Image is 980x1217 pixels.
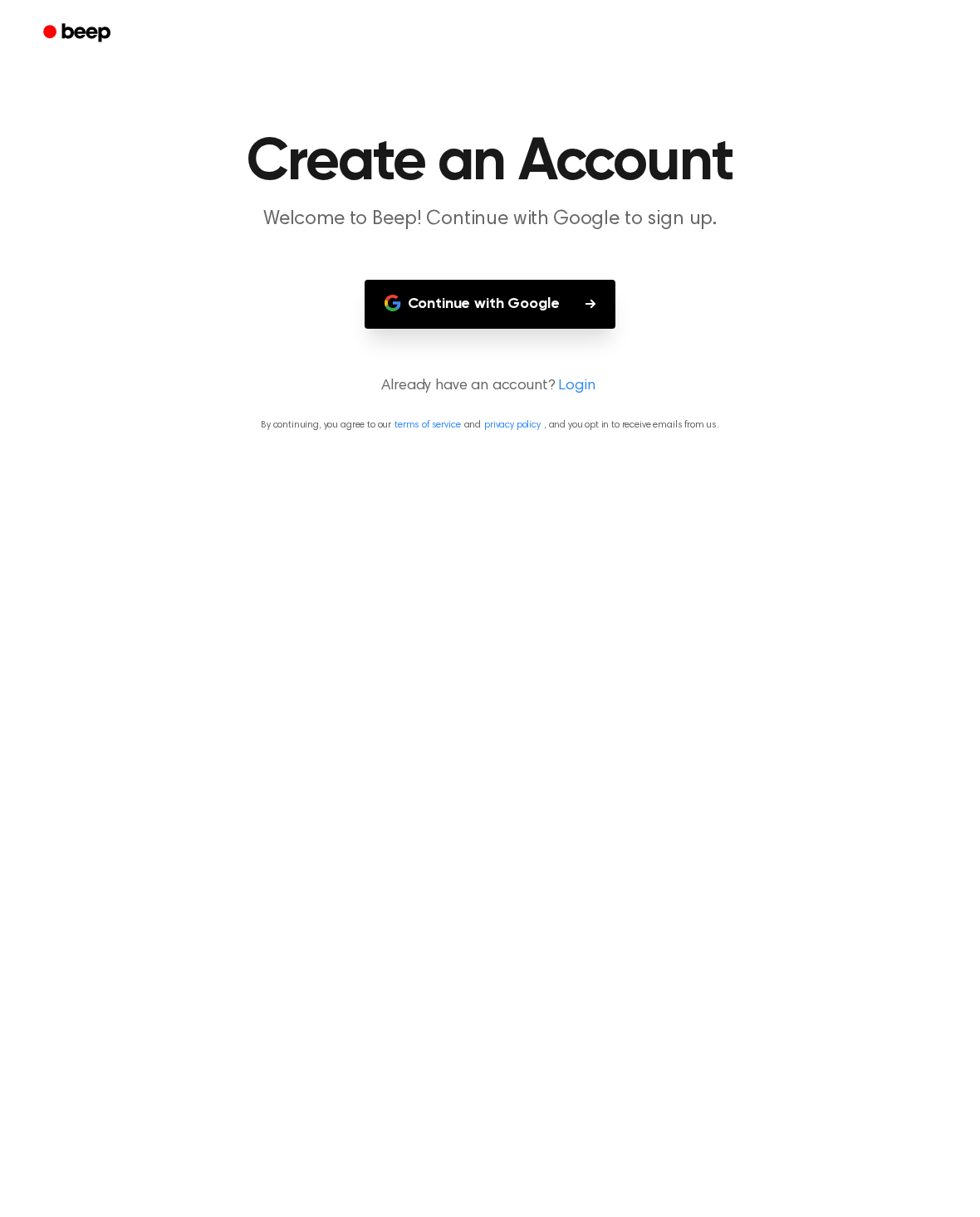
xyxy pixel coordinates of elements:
a: Login [558,375,595,398]
p: By continuing, you agree to our and , and you opt in to receive emails from us. [20,418,960,433]
a: privacy policy [484,420,541,430]
p: Already have an account? [20,375,960,398]
h1: Create an Account [65,133,915,193]
button: Continue with Google [365,280,616,329]
a: Beep [32,17,125,50]
p: Welcome to Beep! Continue with Google to sign up. [171,206,809,233]
a: terms of service [394,420,460,430]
